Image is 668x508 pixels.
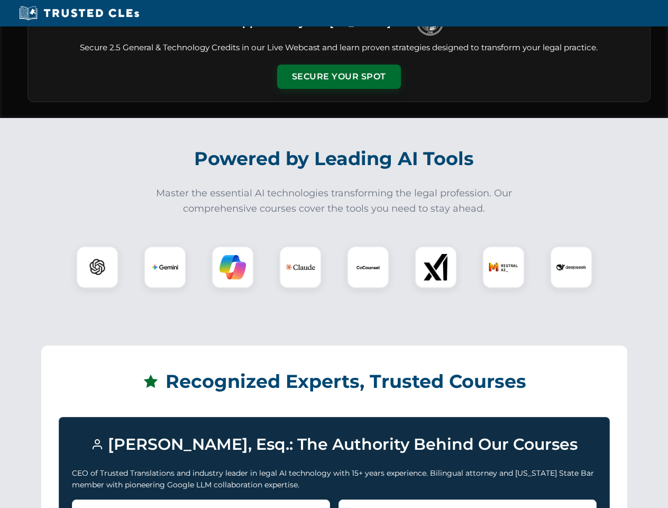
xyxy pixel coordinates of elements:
[41,140,627,177] h2: Powered by Leading AI Tools
[219,254,246,280] img: Copilot Logo
[59,363,610,400] h2: Recognized Experts, Trusted Courses
[76,246,118,288] div: ChatGPT
[550,246,592,288] div: DeepSeek
[489,252,518,282] img: Mistral AI Logo
[347,246,389,288] div: CoCounsel
[556,252,586,282] img: DeepSeek Logo
[279,246,322,288] div: Claude
[72,467,597,491] p: CEO of Trusted Translations and industry leader in legal AI technology with 15+ years experience....
[149,186,519,216] p: Master the essential AI technologies transforming the legal profession. Our comprehensive courses...
[415,246,457,288] div: xAI
[41,42,637,54] p: Secure 2.5 General & Technology Credits in our Live Webcast and learn proven strategies designed ...
[355,254,381,280] img: CoCounsel Logo
[277,65,401,89] button: Secure Your Spot
[144,246,186,288] div: Gemini
[82,252,113,283] img: ChatGPT Logo
[482,246,525,288] div: Mistral AI
[152,254,178,280] img: Gemini Logo
[286,252,315,282] img: Claude Logo
[72,430,597,459] h3: [PERSON_NAME], Esq.: The Authority Behind Our Courses
[16,5,142,21] img: Trusted CLEs
[423,254,449,280] img: xAI Logo
[212,246,254,288] div: Copilot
